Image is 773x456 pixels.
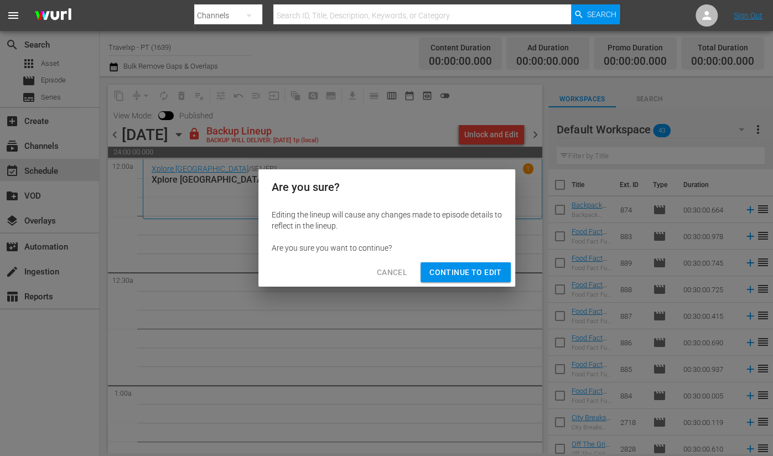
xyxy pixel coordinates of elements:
[368,262,416,283] button: Cancel
[377,266,407,279] span: Cancel
[7,9,20,22] span: menu
[734,11,762,20] a: Sign Out
[272,178,502,196] h2: Are you sure?
[272,242,502,253] div: Are you sure you want to continue?
[27,3,80,29] img: ans4CAIJ8jUAAAAAAAAAAAAAAAAAAAAAAAAgQb4GAAAAAAAAAAAAAAAAAAAAAAAAJMjXAAAAAAAAAAAAAAAAAAAAAAAAgAT5G...
[587,4,616,24] span: Search
[421,262,510,283] button: Continue to Edit
[272,209,502,231] div: Editing the lineup will cause any changes made to episode details to reflect in the lineup.
[429,266,501,279] span: Continue to Edit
